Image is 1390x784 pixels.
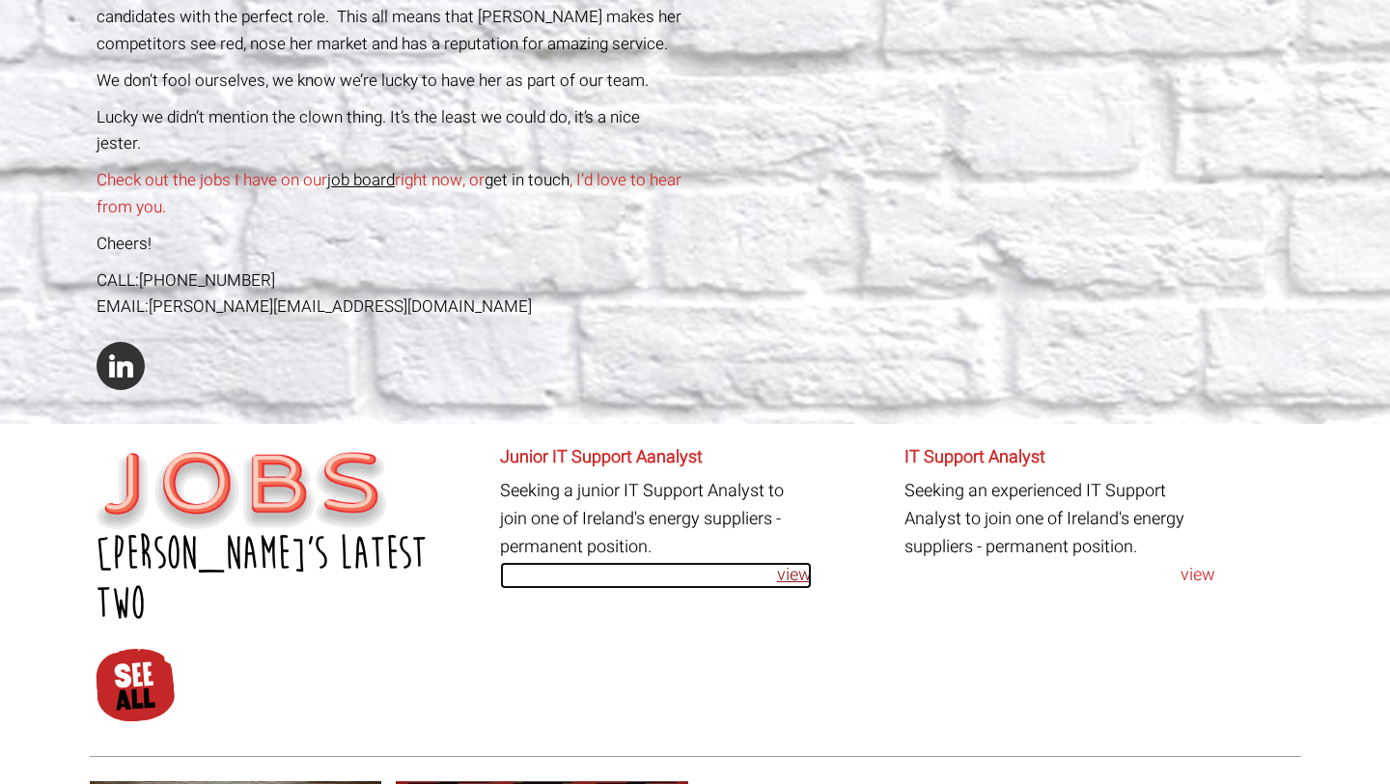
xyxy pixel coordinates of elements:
a: [PHONE_NUMBER] [139,268,275,293]
a: [PERSON_NAME][EMAIL_ADDRESS][DOMAIN_NAME] [149,294,532,319]
p: Check out the jobs I have on our right now, or , I’d love to hear from you. [97,167,688,219]
h2: [PERSON_NAME]’s latest two [97,529,486,630]
article: Seeking a junior IT Support Analyst to join one of Ireland's energy suppliers - permanent position. [500,448,812,589]
p: We don’t fool ourselves, we know we’re lucky to have her as part of our team. [97,68,688,94]
h6: IT Support Analyst [904,448,1216,467]
p: Lucky we didn’t mention the clown thing. It’s the least we could do, it’s a nice jester. [97,104,688,156]
a: job board [327,168,395,192]
a: view [904,562,1216,590]
img: See All Jobs [94,646,176,723]
a: view [500,562,812,590]
p: Cheers! [97,231,688,257]
article: Seeking an experienced IT Support Analyst to join one of Ireland's energy suppliers - permanent p... [904,448,1216,589]
div: CALL: [97,267,688,294]
div: EMAIL: [97,294,688,320]
a: get in touch [485,168,570,192]
img: Jobs [97,452,386,529]
h6: Junior IT Support Aanalyst [500,448,812,467]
